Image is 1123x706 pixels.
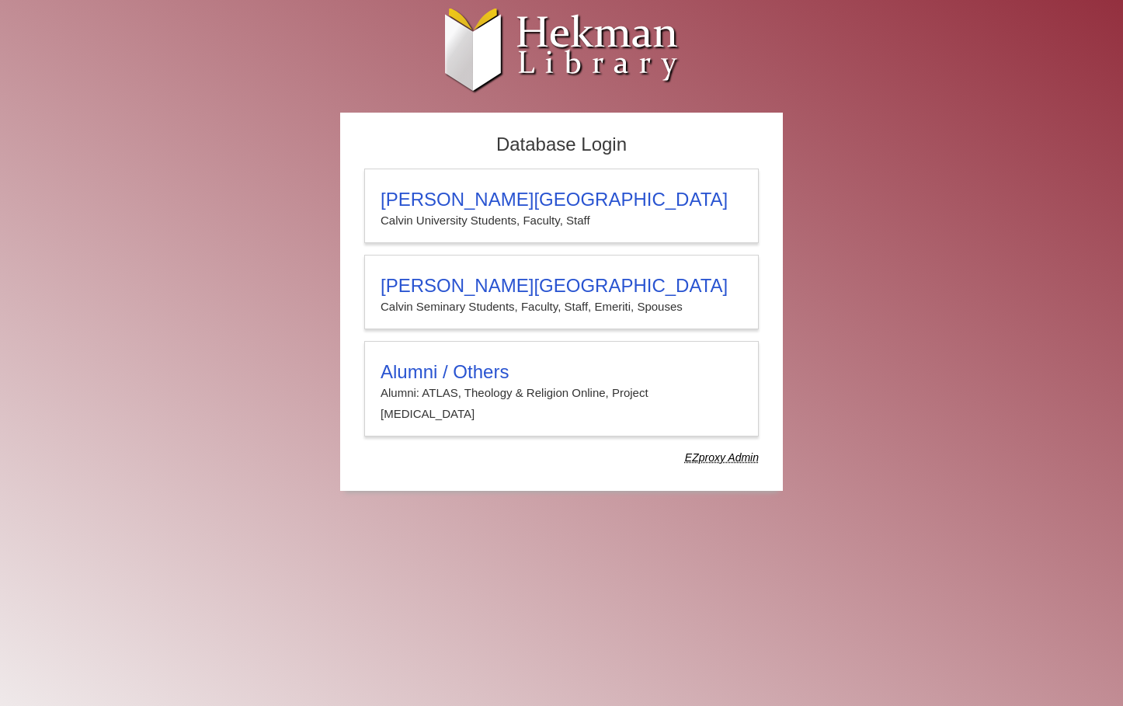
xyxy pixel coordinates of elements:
[381,275,742,297] h3: [PERSON_NAME][GEOGRAPHIC_DATA]
[364,255,759,329] a: [PERSON_NAME][GEOGRAPHIC_DATA]Calvin Seminary Students, Faculty, Staff, Emeriti, Spouses
[381,361,742,383] h3: Alumni / Others
[381,361,742,424] summary: Alumni / OthersAlumni: ATLAS, Theology & Religion Online, Project [MEDICAL_DATA]
[685,451,759,464] dfn: Use Alumni login
[364,169,759,243] a: [PERSON_NAME][GEOGRAPHIC_DATA]Calvin University Students, Faculty, Staff
[356,129,767,161] h2: Database Login
[381,210,742,231] p: Calvin University Students, Faculty, Staff
[381,189,742,210] h3: [PERSON_NAME][GEOGRAPHIC_DATA]
[381,383,742,424] p: Alumni: ATLAS, Theology & Religion Online, Project [MEDICAL_DATA]
[381,297,742,317] p: Calvin Seminary Students, Faculty, Staff, Emeriti, Spouses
